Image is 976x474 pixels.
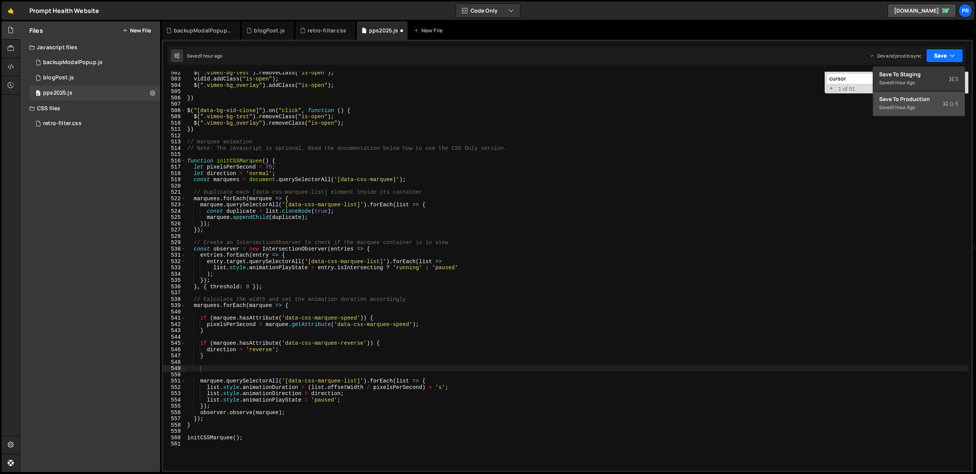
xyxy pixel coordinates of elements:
[122,27,151,34] button: New File
[893,104,915,111] div: 1 hour ago
[163,309,186,315] div: 540
[163,133,186,139] div: 512
[163,328,186,334] div: 543
[163,315,186,321] div: 541
[163,221,186,227] div: 526
[163,290,186,296] div: 537
[879,78,958,87] div: Saved
[163,101,186,108] div: 507
[879,95,958,103] div: Save to Production
[2,2,20,20] a: 🤙
[163,384,186,391] div: 552
[369,27,398,34] div: pps2025.js
[893,79,915,86] div: 1 hour ago
[163,265,186,271] div: 533
[873,67,965,92] button: Save to StagingS Saved1 hour ago
[163,95,186,101] div: 506
[163,428,186,435] div: 559
[163,302,186,309] div: 539
[949,75,958,83] span: S
[163,422,186,429] div: 558
[163,252,186,259] div: 531
[163,120,186,127] div: 510
[163,353,186,359] div: 547
[163,189,186,196] div: 521
[163,114,186,120] div: 509
[163,277,186,284] div: 535
[958,4,972,18] a: Pr
[163,284,186,290] div: 536
[43,59,103,66] div: backupModalPopup.js
[163,164,186,170] div: 517
[163,372,186,378] div: 550
[43,120,82,127] div: retro-filter.css
[163,177,186,183] div: 519
[943,100,958,108] span: S
[163,410,186,416] div: 556
[163,397,186,403] div: 554
[163,227,186,233] div: 527
[29,85,160,101] div: 16625/45293.js
[870,53,921,59] div: Dev and prod in sync
[163,347,186,353] div: 546
[163,208,186,215] div: 524
[163,416,186,422] div: 557
[163,196,186,202] div: 522
[163,246,186,252] div: 530
[174,27,231,34] div: backupModalPopup.js
[163,259,186,265] div: 532
[879,71,958,78] div: Save to Staging
[827,85,835,92] span: Toggle Replace mode
[163,378,186,384] div: 551
[163,76,186,82] div: 503
[254,27,285,34] div: blogPost.js
[163,340,186,347] div: 545
[163,296,186,303] div: 538
[163,403,186,410] div: 555
[163,151,186,158] div: 515
[163,70,186,76] div: 502
[20,101,160,116] div: CSS files
[414,27,446,34] div: New File
[187,53,222,59] div: Saved
[163,214,186,221] div: 525
[163,271,186,278] div: 534
[29,6,99,15] div: Prompt Health Website
[163,88,186,95] div: 505
[879,103,958,112] div: Saved
[43,90,72,96] div: pps2025.js
[163,183,186,190] div: 520
[163,145,186,152] div: 514
[163,158,186,164] div: 516
[29,26,43,35] h2: Files
[29,55,160,70] div: 16625/45860.js
[163,365,186,372] div: 549
[827,73,922,84] input: Search for
[163,390,186,397] div: 553
[20,40,160,55] div: Javascript files
[926,49,963,63] button: Save
[456,4,520,18] button: Code Only
[873,92,965,116] button: Save to ProductionS Saved1 hour ago
[163,239,186,246] div: 529
[835,86,858,92] span: 1 of 51
[163,334,186,341] div: 544
[163,82,186,89] div: 504
[163,170,186,177] div: 518
[163,233,186,240] div: 528
[43,74,74,81] div: blogPost.js
[163,435,186,441] div: 560
[29,70,160,85] div: 16625/45859.js
[36,91,40,97] span: 0
[163,359,186,366] div: 548
[29,116,160,131] div: 16625/45443.css
[308,27,346,34] div: retro-filter.css
[163,202,186,208] div: 523
[163,108,186,114] div: 508
[163,139,186,145] div: 513
[163,441,186,447] div: 561
[163,126,186,133] div: 511
[888,4,956,18] a: [DOMAIN_NAME]
[201,53,223,59] div: 1 hour ago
